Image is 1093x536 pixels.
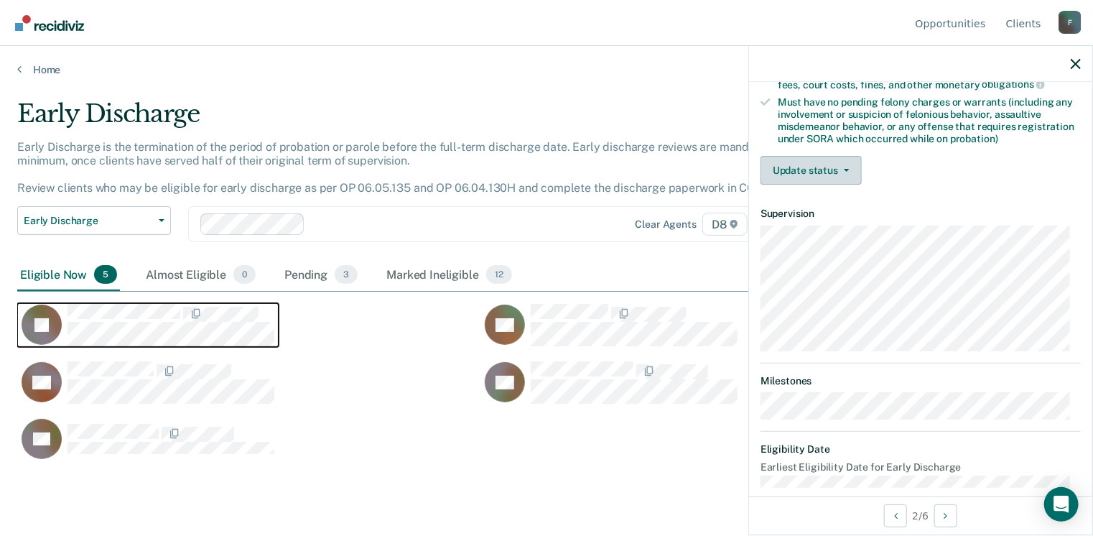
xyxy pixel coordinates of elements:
[17,418,480,476] div: CaseloadOpportunityCell-0831363
[233,265,256,284] span: 0
[17,63,1076,76] a: Home
[480,303,944,361] div: CaseloadOpportunityCell-0969490
[94,265,117,284] span: 5
[1059,11,1082,34] button: Profile dropdown button
[1059,11,1082,34] div: F
[17,259,120,291] div: Eligible Now
[761,156,862,185] button: Update status
[1044,487,1079,522] div: Open Intercom Messenger
[486,265,512,284] span: 12
[749,496,1092,535] div: 2 / 6
[143,259,259,291] div: Almost Eligible
[17,303,480,361] div: CaseloadOpportunityCell-0845060
[982,78,1045,90] span: obligations
[17,361,480,418] div: CaseloadOpportunityCell-0822934
[24,215,153,227] span: Early Discharge
[761,443,1081,456] dt: Eligibility Date
[335,265,358,284] span: 3
[761,461,1081,473] dt: Earliest Eligibility Date for Early Discharge
[383,259,514,291] div: Marked Ineligible
[934,504,957,527] button: Next Opportunity
[761,208,1081,220] dt: Supervision
[702,213,748,236] span: D8
[950,133,998,144] span: probation)
[282,259,361,291] div: Pending
[884,504,907,527] button: Previous Opportunity
[17,99,837,140] div: Early Discharge
[17,140,789,195] p: Early Discharge is the termination of the period of probation or parole before the full-term disc...
[480,361,944,418] div: CaseloadOpportunityCell-0803001
[15,15,84,31] img: Recidiviz
[778,96,1081,144] div: Must have no pending felony charges or warrants (including any involvement or suspicion of feloni...
[761,375,1081,387] dt: Milestones
[636,218,697,231] div: Clear agents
